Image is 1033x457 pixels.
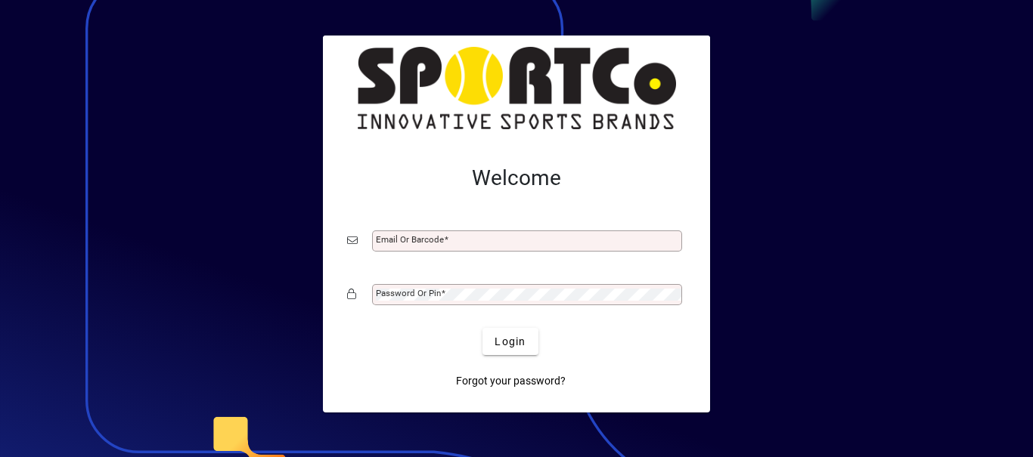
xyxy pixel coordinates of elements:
span: Forgot your password? [456,373,566,389]
button: Login [482,328,538,355]
h2: Welcome [347,165,686,191]
a: Forgot your password? [450,367,572,394]
span: Login [495,334,526,350]
mat-label: Email or Barcode [376,234,444,245]
mat-label: Password or Pin [376,288,441,298]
